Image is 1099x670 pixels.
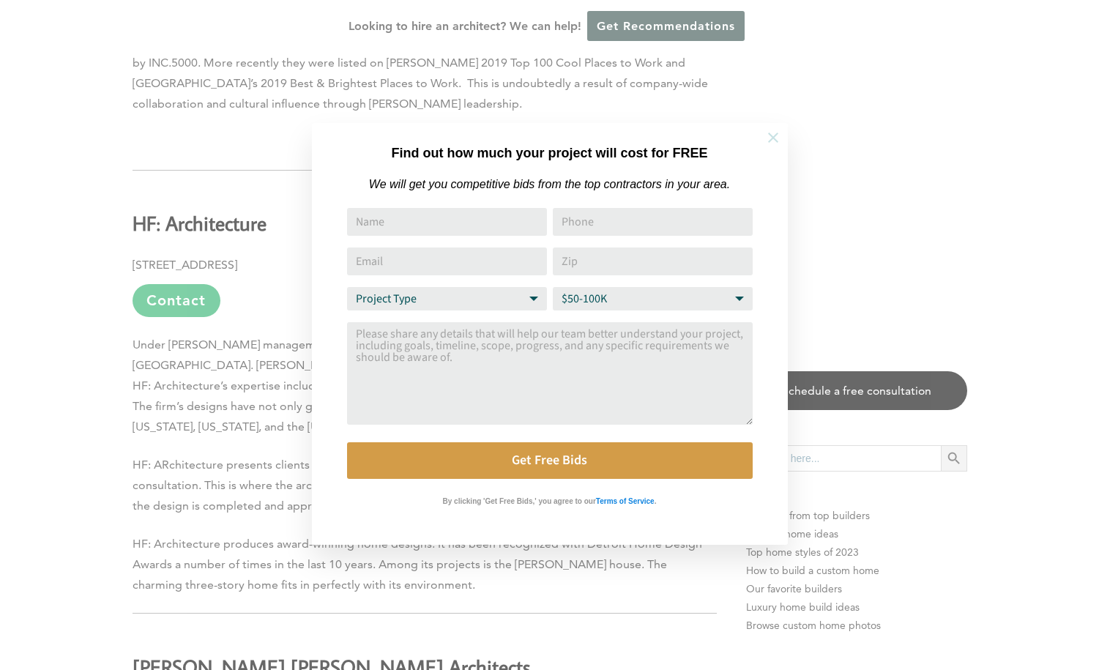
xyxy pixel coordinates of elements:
[596,497,655,505] strong: Terms of Service
[818,565,1081,652] iframe: Drift Widget Chat Controller
[553,287,753,310] select: Budget Range
[347,442,753,479] button: Get Free Bids
[347,287,547,310] select: Project Type
[748,112,799,163] button: Close
[347,247,547,275] input: Email Address
[596,494,655,506] a: Terms of Service
[347,208,547,236] input: Name
[443,497,596,505] strong: By clicking 'Get Free Bids,' you agree to our
[391,146,707,160] strong: Find out how much your project will cost for FREE
[347,322,753,425] textarea: Comment or Message
[553,208,753,236] input: Phone
[655,497,657,505] strong: .
[553,247,753,275] input: Zip
[369,178,730,190] em: We will get you competitive bids from the top contractors in your area.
